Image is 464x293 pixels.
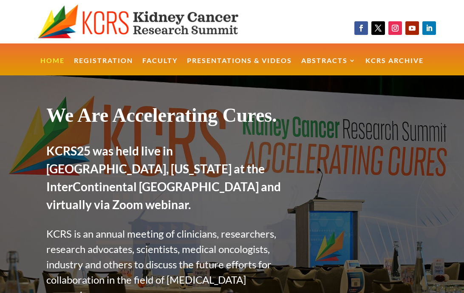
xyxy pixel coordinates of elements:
[74,57,133,76] a: Registration
[422,21,436,35] a: Follow on LinkedIn
[354,21,368,35] a: Follow on Facebook
[46,142,287,218] h2: KCRS25 was held live in [GEOGRAPHIC_DATA], [US_STATE] at the InterContinental [GEOGRAPHIC_DATA] a...
[365,57,424,76] a: KCRS Archive
[142,57,178,76] a: Faculty
[371,21,385,35] a: Follow on X
[301,57,356,76] a: Abstracts
[388,21,402,35] a: Follow on Instagram
[40,57,65,76] a: Home
[187,57,292,76] a: Presentations & Videos
[405,21,419,35] a: Follow on Youtube
[38,4,263,39] img: KCRS generic logo wide
[46,103,287,131] h1: We Are Accelerating Cures.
